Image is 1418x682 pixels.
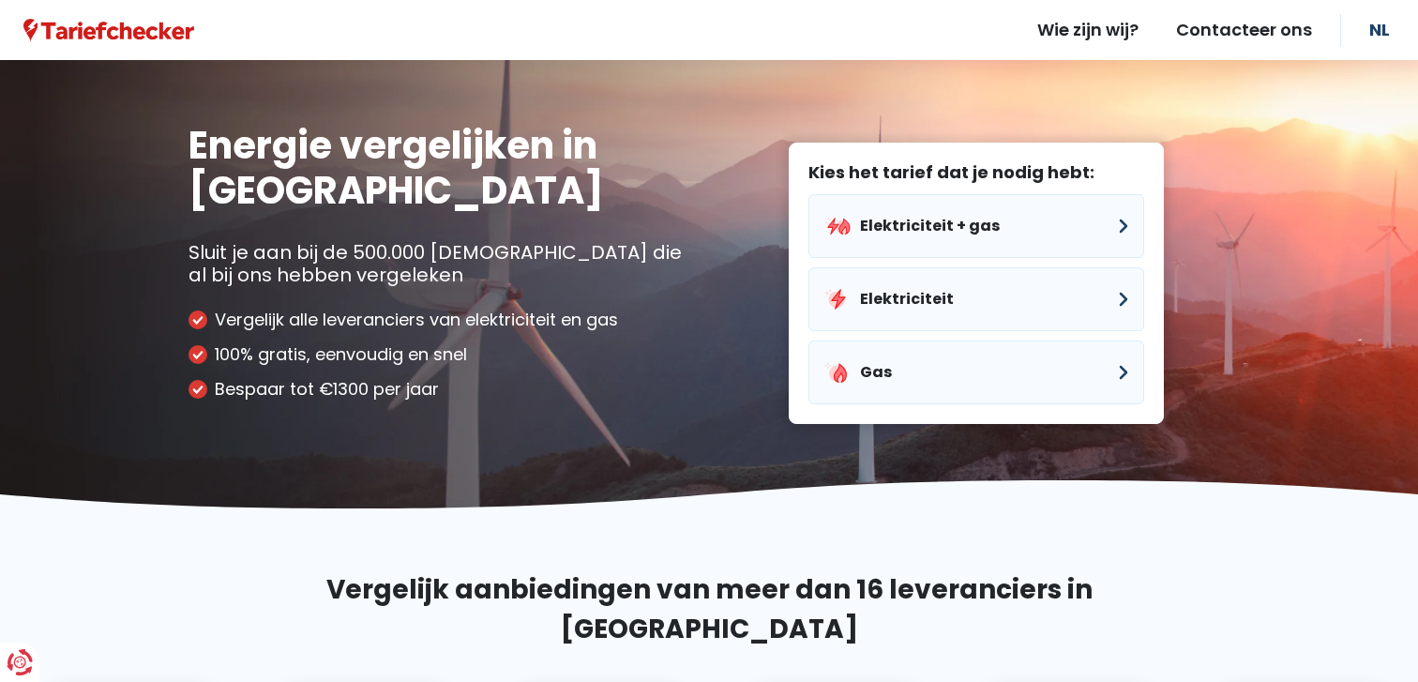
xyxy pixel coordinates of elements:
a: Tariefchecker [23,18,194,42]
button: Elektriciteit [808,267,1144,331]
p: Sluit je aan bij de 500.000 [DEMOGRAPHIC_DATA] die al bij ons hebben vergeleken [189,241,695,286]
li: Vergelijk alle leveranciers van elektriciteit en gas [189,310,695,330]
img: Tariefchecker logo [23,19,194,42]
h1: Energie vergelijken in [GEOGRAPHIC_DATA] [189,123,695,213]
h2: Vergelijk aanbiedingen van meer dan 16 leveranciers in [GEOGRAPHIC_DATA] [189,570,1229,649]
label: Kies het tarief dat je nodig hebt: [808,162,1144,183]
button: Gas [808,341,1144,404]
li: 100% gratis, eenvoudig en snel [189,344,695,365]
button: Elektriciteit + gas [808,194,1144,258]
li: Bespaar tot €1300 per jaar [189,379,695,400]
